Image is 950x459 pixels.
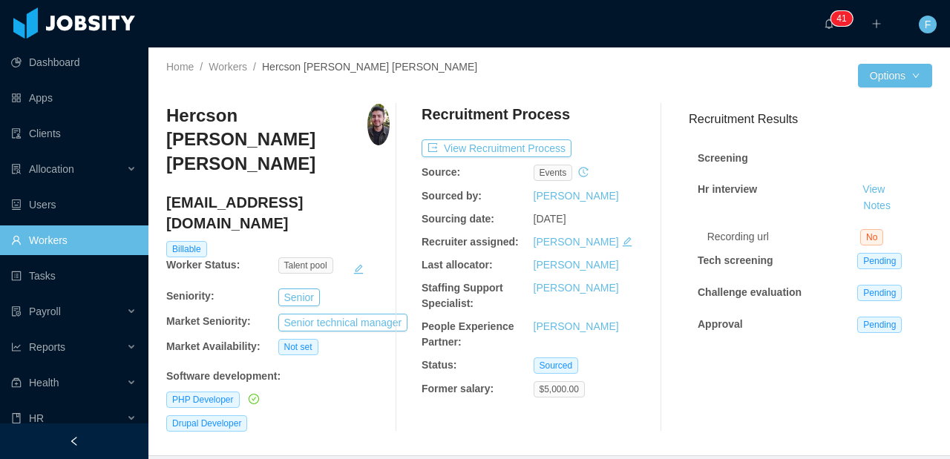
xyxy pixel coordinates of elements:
i: icon: solution [11,164,22,174]
span: No [860,229,883,245]
h3: Recruitment Results [689,110,932,128]
strong: Tech screening [698,254,773,266]
i: icon: bell [824,19,834,29]
a: icon: check-circle [246,393,259,405]
strong: Approval [698,318,743,330]
b: Source: [422,166,460,178]
a: [PERSON_NAME] [534,320,619,332]
b: Worker Status: [166,259,240,271]
div: Recording url [707,229,860,245]
b: Former salary: [422,383,494,394]
a: [PERSON_NAME] [534,190,619,202]
strong: Challenge evaluation [698,286,802,298]
h3: Hercson [PERSON_NAME] [PERSON_NAME] [166,104,367,176]
span: / [200,61,203,73]
b: Seniority: [166,290,214,302]
a: icon: pie-chartDashboard [11,47,137,77]
button: Notes [857,197,897,215]
span: PHP Developer [166,392,240,408]
span: HR [29,412,44,424]
h4: Recruitment Process [422,104,570,125]
span: Allocation [29,163,74,175]
i: icon: file-protect [11,306,22,317]
button: Senior [278,288,320,306]
span: Reports [29,341,65,353]
b: Staffing Support Specialist: [422,282,503,309]
b: Last allocator: [422,259,493,271]
a: icon: userWorkers [11,225,137,255]
sup: 41 [831,11,852,26]
strong: Hr interview [698,183,757,195]
a: icon: auditClients [11,119,137,148]
h4: [EMAIL_ADDRESS][DOMAIN_NAME] [166,192,390,234]
span: events [534,165,573,181]
span: / [253,61,256,73]
i: icon: book [11,413,22,423]
a: View [857,183,890,195]
a: icon: exportView Recruitment Process [422,142,571,154]
span: Hercson [PERSON_NAME] [PERSON_NAME] [262,61,477,73]
b: Software development : [166,370,281,382]
button: Optionsicon: down [858,64,932,87]
i: icon: line-chart [11,342,22,352]
span: F [925,16,931,33]
a: [PERSON_NAME] [534,236,619,248]
i: icon: check-circle [249,394,259,404]
span: Sourced [534,357,579,374]
button: Senior technical manager [278,314,408,331]
button: icon: exportView Recruitment Process [422,139,571,157]
a: icon: profileTasks [11,261,137,291]
i: icon: history [578,167,589,177]
button: edit [353,257,364,281]
span: Drupal Developer [166,415,247,432]
a: [PERSON_NAME] [534,282,619,294]
a: icon: robotUsers [11,190,137,219]
b: People Experience Partner: [422,320,514,348]
b: Recruiter assigned: [422,236,519,248]
a: Workers [209,61,247,73]
i: icon: edit [622,237,632,247]
p: 4 [836,11,842,26]
span: Pending [857,317,902,333]
p: 1 [842,11,847,26]
b: Market Seniority: [166,315,251,327]
span: Talent pool [278,257,333,274]
span: [DATE] [534,213,566,225]
span: Pending [857,253,902,269]
span: Pending [857,285,902,301]
a: icon: appstoreApps [11,83,137,113]
strong: Screening [698,152,748,164]
span: Payroll [29,306,61,317]
b: Status: [422,359,456,371]
i: icon: medicine-box [11,377,22,388]
span: Health [29,377,59,389]
span: Not set [278,339,318,355]
a: [PERSON_NAME] [534,259,619,271]
b: Sourced by: [422,190,482,202]
a: Home [166,61,194,73]
span: Billable [166,241,207,257]
i: icon: plus [871,19,882,29]
img: 06afdd10-5fe8-11e9-881a-3d231adde2d8_66563e66c5745-400w.png [367,104,390,145]
b: Market Availability: [166,340,261,352]
b: Sourcing date: [422,213,494,225]
span: $5,000.00 [534,381,585,397]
